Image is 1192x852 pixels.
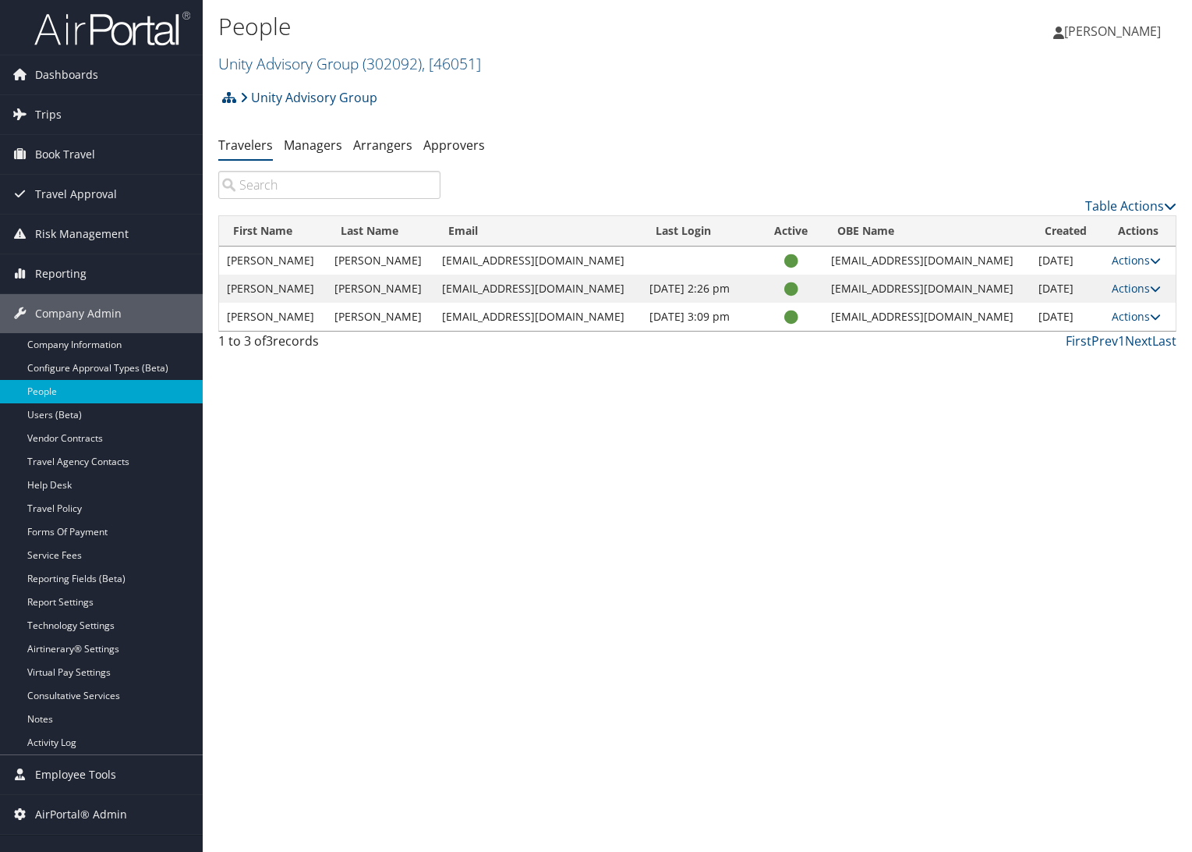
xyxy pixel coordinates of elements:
a: [PERSON_NAME] [1053,8,1176,55]
a: Unity Advisory Group [240,82,377,113]
a: Arrangers [353,137,412,154]
span: , [ 46051 ] [422,53,481,74]
span: Risk Management [35,215,129,254]
td: [DATE] [1031,247,1104,275]
span: 3 [266,332,273,350]
span: [PERSON_NAME] [1064,23,1161,40]
h1: People [218,10,857,43]
span: Travel Approval [35,175,117,214]
input: Search [218,171,440,199]
span: Employee Tools [35,755,116,794]
a: Approvers [423,137,485,154]
td: [EMAIL_ADDRESS][DOMAIN_NAME] [434,275,642,303]
td: [PERSON_NAME] [219,303,327,331]
a: Table Actions [1085,197,1176,215]
a: Managers [284,137,342,154]
td: [EMAIL_ADDRESS][DOMAIN_NAME] [823,275,1031,303]
th: Active: activate to sort column ascending [759,216,823,247]
span: Company Admin [35,294,122,333]
a: Actions [1112,281,1161,296]
th: OBE Name: activate to sort column ascending [823,216,1031,247]
td: [EMAIL_ADDRESS][DOMAIN_NAME] [823,247,1031,275]
td: [DATE] [1031,275,1104,303]
th: Actions [1104,216,1176,247]
a: Actions [1112,253,1161,268]
span: Dashboards [35,55,98,94]
th: Created: activate to sort column ascending [1031,216,1104,247]
span: ( 302092 ) [363,53,422,74]
a: Unity Advisory Group [218,53,481,74]
span: AirPortal® Admin [35,795,127,834]
a: Last [1152,332,1176,350]
td: [PERSON_NAME] [327,275,434,303]
td: [PERSON_NAME] [219,275,327,303]
th: Email: activate to sort column ascending [434,216,642,247]
div: 1 to 3 of records [218,332,440,358]
a: Actions [1112,309,1161,324]
td: [PERSON_NAME] [327,303,434,331]
a: Prev [1091,332,1118,350]
td: [EMAIL_ADDRESS][DOMAIN_NAME] [434,303,642,331]
th: Last Name: activate to sort column ascending [327,216,434,247]
a: First [1066,332,1091,350]
td: [DATE] [1031,303,1104,331]
a: 1 [1118,332,1125,350]
img: airportal-logo.png [34,10,190,47]
span: Book Travel [35,135,95,174]
a: Next [1125,332,1152,350]
td: [EMAIL_ADDRESS][DOMAIN_NAME] [823,303,1031,331]
th: Last Login: activate to sort column ascending [642,216,759,247]
span: Trips [35,95,62,134]
td: [EMAIL_ADDRESS][DOMAIN_NAME] [434,247,642,275]
td: [PERSON_NAME] [327,247,434,275]
td: [DATE] 2:26 pm [642,275,759,303]
span: Reporting [35,254,87,293]
td: [DATE] 3:09 pm [642,303,759,331]
td: [PERSON_NAME] [219,247,327,275]
th: First Name: activate to sort column ascending [219,216,327,247]
a: Travelers [218,137,273,154]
